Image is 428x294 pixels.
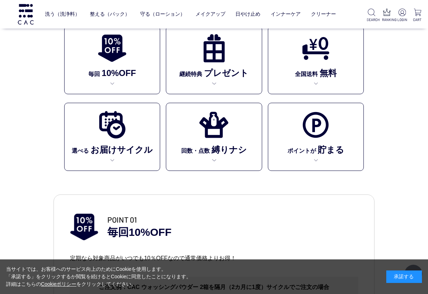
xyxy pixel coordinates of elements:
[287,142,344,156] p: ポイントが
[397,9,407,22] a: LOGIN
[199,34,229,63] img: 継続特典プレゼント
[6,265,192,288] div: 当サイトでは、お客様へのサービス向上のためにCookieを使用します。 「承諾する」をクリックするか閲覧を続けるとCookieに同意したことになります。 詳細はこちらの をクリックしてください。
[271,6,301,22] a: インナーケア
[70,253,358,264] p: 定期なら対象商品がいつでも10％OFFなので通常価格よりお得！
[90,6,130,22] a: 整える（パック）
[318,68,337,78] span: 無料
[72,142,153,156] p: 選べる
[316,145,344,154] span: 貯まる
[45,6,80,22] a: 洗う（洗浄料）
[413,9,422,22] a: CART
[140,6,185,22] a: 守る（ローション）
[166,26,262,94] a: 継続特典プレゼント 継続特典プレゼント
[268,26,364,94] a: 全国送料無料 全国送料無料
[295,66,337,80] p: 全国送料
[413,17,422,22] p: CART
[386,270,422,283] div: 承諾する
[100,68,136,78] span: 10%OFF
[311,6,336,22] a: クリーナー
[301,110,330,140] img: ポイントが貯まる
[181,142,247,156] p: 回数・点数
[107,214,358,240] p: 毎回10%OFF
[367,9,376,22] a: SEARCH
[268,103,364,171] a: ポイントが貯まる ポイントが貯まる
[98,34,127,63] img: 10%OFF
[301,34,330,63] img: 全国送料無料
[202,68,249,78] span: プレゼント
[382,17,392,22] p: RANKING
[235,6,260,22] a: 日やけ止め
[88,66,136,80] p: 毎回
[199,110,229,140] img: 回数・点数縛りナシ
[179,66,249,80] p: 継続特典
[70,213,99,242] img: 10%OFF
[195,6,225,22] a: メイクアップ
[89,145,153,154] span: お届けサイクル
[107,214,358,225] span: POINT 01
[210,145,247,154] span: 縛りナシ
[64,103,160,171] a: 選べるお届けサイクル 選べるお届けサイクル
[64,26,160,94] a: 10%OFF 毎回10%OFF
[382,9,392,22] a: RANKING
[98,110,127,140] img: 選べるお届けサイクル
[367,17,376,22] p: SEARCH
[17,4,35,24] img: logo
[397,17,407,22] p: LOGIN
[166,103,262,171] a: 回数・点数縛りナシ 回数・点数縛りナシ
[41,281,77,287] a: Cookieポリシー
